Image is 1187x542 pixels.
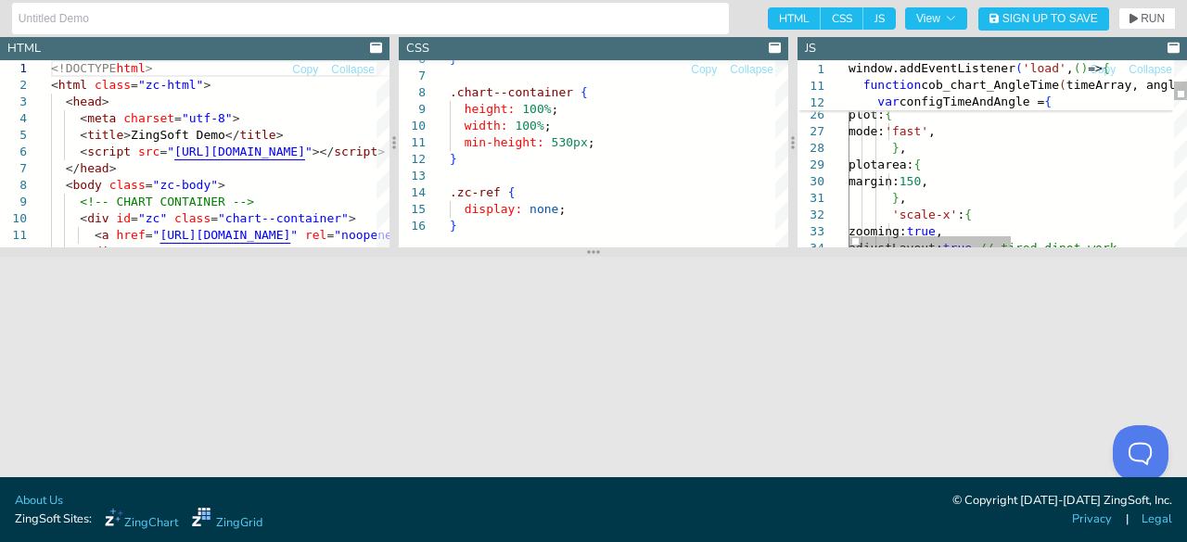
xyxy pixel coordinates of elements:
[138,78,203,92] span: "zc-html"
[729,61,774,79] button: Collapse
[691,64,717,75] span: Copy
[768,7,896,30] div: checkbox-group
[805,40,816,57] div: JS
[450,152,457,166] span: }
[1080,61,1088,75] span: )
[465,135,544,149] span: min-height:
[330,61,376,79] button: Collapse
[964,208,972,221] span: {
[821,7,863,30] span: CSS
[978,7,1109,31] button: Sign Up to Save
[102,95,109,108] span: >
[849,158,913,171] span: plotarea:
[900,95,1045,108] span: configTimeAndAngle =
[109,178,146,192] span: class
[913,158,921,171] span: {
[1113,425,1168,481] iframe: Toggle Customer Support
[399,84,426,101] div: 8
[116,211,131,225] span: id
[907,224,936,238] span: true
[399,134,426,151] div: 11
[58,78,87,92] span: html
[72,95,101,108] span: head
[690,61,718,79] button: Copy
[102,228,109,242] span: a
[798,240,824,257] div: 34
[450,185,501,199] span: .zc-ref
[1129,64,1172,75] span: Collapse
[798,61,824,78] span: 1
[123,111,174,125] span: charset
[225,128,240,142] span: </
[798,123,824,140] div: 27
[892,191,900,205] span: }
[80,111,87,125] span: <
[182,111,233,125] span: "utf-8"
[399,184,426,201] div: 14
[877,95,899,108] span: var
[399,101,426,118] div: 9
[863,78,922,92] span: function
[798,78,824,95] span: 11
[80,195,254,208] span: <!-- CHART CONTAINER -->
[80,128,87,142] span: <
[1074,61,1081,75] span: (
[218,178,225,192] span: >
[399,218,426,234] div: 16
[331,64,375,75] span: Collapse
[218,211,349,225] span: "chart--container"
[66,95,73,108] span: <
[1002,13,1098,24] span: Sign Up to Save
[399,151,426,168] div: 12
[313,145,334,158] span: ></
[291,61,319,79] button: Copy
[399,168,426,184] div: 13
[15,510,92,528] span: ZingSoft Sites:
[240,128,276,142] span: title
[334,228,406,242] span: "noopener"
[116,228,145,242] span: href
[465,202,523,216] span: display:
[174,211,211,225] span: class
[921,174,928,188] span: ,
[399,118,426,134] div: 10
[66,161,81,175] span: </
[233,111,240,125] span: >
[1128,61,1173,79] button: Collapse
[131,78,138,92] span: =
[138,145,160,158] span: src
[211,211,218,225] span: =
[849,174,900,188] span: margin:
[406,40,429,57] div: CSS
[928,124,936,138] span: ,
[558,202,566,216] span: ;
[146,178,153,192] span: =
[87,128,123,142] span: title
[116,61,145,75] span: html
[515,119,543,132] span: 100%
[167,145,174,158] span: "
[51,78,58,92] span: <
[892,141,900,155] span: }
[1015,61,1023,75] span: (
[95,78,131,92] span: class
[588,135,595,149] span: ;
[305,228,326,242] span: rel
[146,228,153,242] span: =
[1126,510,1129,528] span: |
[1066,61,1074,75] span: ,
[116,245,123,258] span: >
[1090,64,1116,75] span: Copy
[798,140,824,157] div: 28
[174,111,182,125] span: =
[730,64,773,75] span: Collapse
[905,7,967,30] button: View
[798,157,824,173] div: 29
[123,128,131,142] span: >
[849,124,885,138] span: mode:
[952,492,1172,510] div: © Copyright [DATE]-[DATE] ZingSoft, Inc.
[1059,78,1066,92] span: (
[552,135,588,149] span: 530px
[900,141,907,155] span: ,
[1089,61,1117,79] button: Copy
